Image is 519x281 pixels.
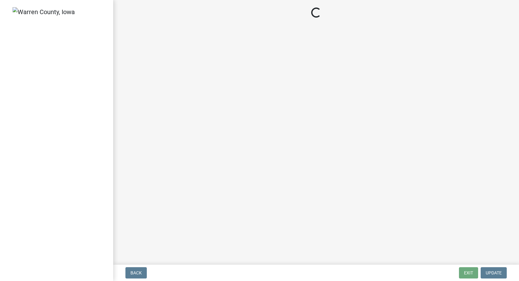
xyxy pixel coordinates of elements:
[125,267,147,278] button: Back
[130,270,142,275] span: Back
[486,270,502,275] span: Update
[481,267,507,278] button: Update
[13,7,75,17] img: Warren County, Iowa
[459,267,478,278] button: Exit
